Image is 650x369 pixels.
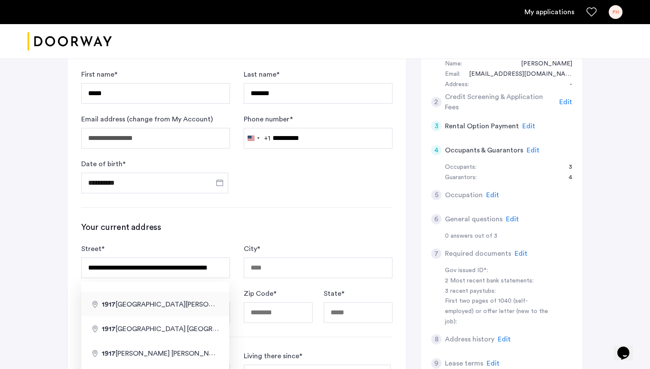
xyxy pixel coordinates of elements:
span: Edit [498,336,511,343]
button: Open calendar [215,177,225,188]
span: [GEOGRAPHIC_DATA], [GEOGRAPHIC_DATA], [GEOGRAPHIC_DATA] [187,325,406,332]
div: 2 [431,97,442,107]
iframe: chat widget [614,335,641,360]
label: First name * [81,69,117,80]
button: Selected country [244,128,270,148]
div: 3 [560,162,572,173]
span: [GEOGRAPHIC_DATA] [102,326,187,332]
h5: Occupants & Guarantors [445,145,523,155]
span: [PERSON_NAME] [PERSON_NAME][GEOGRAPHIC_DATA] [102,350,297,357]
a: Cazamio logo [28,25,112,58]
div: 3 [431,121,442,131]
h5: Rental Option Payment [445,121,519,131]
div: Guarantors: [445,173,477,183]
div: 0 answers out of 3 [445,231,572,242]
div: hillman05@aol.com [460,69,572,80]
label: State * [324,288,344,299]
span: 1917 [102,301,116,308]
h5: Address history [445,334,494,344]
div: 7 [431,248,442,259]
div: +1 [264,133,270,143]
div: Occupants: [445,162,476,173]
div: 4 [560,173,572,183]
span: [GEOGRAPHIC_DATA][PERSON_NAME] [102,301,241,308]
div: Peter Hillman [512,59,572,69]
span: 1917 [102,326,116,332]
label: Zip Code * [244,288,276,299]
a: Favorites [586,7,597,17]
div: Email: [445,69,460,80]
h5: Lease terms [445,358,483,369]
h5: Occupation [445,190,483,200]
img: logo [28,25,112,58]
span: Edit [515,250,527,257]
div: Gov issued ID*: [445,266,553,276]
h5: Required documents [445,248,511,259]
span: 1917 [102,350,116,357]
h5: Credit Screening & Application Fees [445,92,556,112]
div: 6 [431,214,442,224]
label: Living there since * [244,351,302,361]
div: 3 recent paystubs: [445,286,553,297]
span: Edit [486,192,499,198]
h3: Your current address [81,221,392,233]
span: Edit [559,99,572,105]
div: - [561,80,572,90]
div: PH [609,5,622,19]
div: 4 [431,145,442,155]
label: Phone number * [244,114,293,124]
h5: General questions [445,214,503,224]
span: Edit [506,216,519,223]
div: 9 [431,358,442,369]
div: 8 [431,334,442,344]
label: Last name * [244,69,279,80]
span: Edit [527,147,540,154]
label: Date of birth * [81,159,126,169]
label: City * [244,244,260,254]
div: 5 [431,190,442,200]
div: First two pages of 1040 (self-employed) or offer letter (new to the job): [445,296,553,327]
div: 2 Most recent bank statements: [445,276,553,286]
div: Name: [445,59,462,69]
label: Email address (change from My Account) [81,114,213,124]
div: Address: [445,80,469,90]
label: Street * [81,244,104,254]
a: My application [524,7,574,17]
span: Edit [522,123,535,130]
span: Edit [487,360,500,367]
